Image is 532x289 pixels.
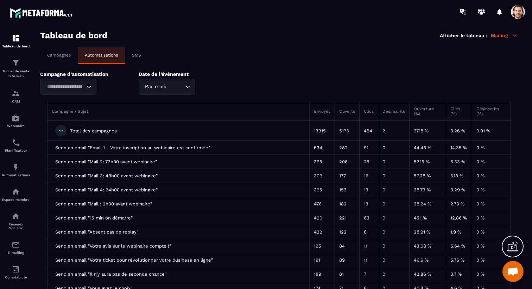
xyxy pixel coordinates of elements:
td: 42.86 % [409,267,446,281]
p: Webinaire [2,124,30,128]
span: Send an email "Mail 3: 48h00 avant webinaire" [55,173,158,178]
img: automations [12,114,20,122]
td: 5.18 % [446,169,472,183]
p: Mailing [491,32,518,39]
td: 0 % [472,197,511,211]
td: 182 [335,197,359,211]
img: social-network [12,212,20,221]
td: 5173 [335,121,359,141]
span: Par mois [143,83,167,91]
p: Comptabilité [2,275,30,279]
p: Automatisations [2,173,30,177]
td: 0 % [472,211,511,225]
th: Ouverture (%) [409,102,446,121]
td: 395 [309,155,335,169]
td: 634 [309,141,335,155]
td: 7 [359,267,378,281]
td: 2.73 % [446,197,472,211]
td: 0 % [472,267,511,281]
div: Total des campagnes [52,125,305,136]
td: 0 [378,267,409,281]
td: 38.73 % [409,183,446,197]
span: Send an email "Absent pas de replay" [55,229,138,235]
td: 282 [335,141,359,155]
td: 0 [378,141,409,155]
img: logo [10,6,73,19]
td: 43.08 % [409,239,446,253]
img: email [12,241,20,249]
td: 189 [309,267,335,281]
td: 89 [335,253,359,267]
td: 13 [359,197,378,211]
td: 38.24 % [409,197,446,211]
th: Campagne / Sujet [47,102,310,121]
p: E-mailing [2,251,30,255]
td: 191 [309,253,335,267]
img: automations [12,188,20,196]
td: 12.86 % [446,211,472,225]
input: Search for option [45,83,85,91]
td: 177 [335,169,359,183]
td: 13 [359,183,378,197]
div: Ouvrir le chat [502,261,524,282]
td: 0 [378,155,409,169]
td: 490 [309,211,335,225]
td: 0 % [472,239,511,253]
td: 45.1 % [409,211,446,225]
td: 195 [309,239,335,253]
td: 0 [378,225,409,239]
a: emailemailE-mailing [2,235,30,260]
th: Clics [359,102,378,121]
td: 5.76 % [446,253,472,267]
td: 0 % [472,225,511,239]
span: Send an email "15 min on démarre" [55,215,133,221]
span: Send an email "Mail 4: 24h00 avant webinaire" [55,187,158,192]
div: Search for option [139,79,195,95]
td: 0 [378,183,409,197]
span: Send an email "Mail : 2h00 avant webinaire" [55,201,152,206]
th: Clics (%) [446,102,472,121]
p: Planificateur [2,149,30,152]
span: Send an email "Votre avis sur le webinaire compte !" [55,243,171,249]
a: accountantaccountantComptabilité [2,260,30,284]
th: Désinscrits (%) [472,102,511,121]
td: 0 % [472,169,511,183]
a: formationformationTunnel de vente Site web [2,53,30,84]
td: 454 [359,121,378,141]
td: 84 [335,239,359,253]
a: automationsautomationsAutomatisations [2,158,30,182]
p: Date de l’événement [139,71,227,77]
p: Campagne d’automatisation [40,71,128,77]
h3: Tableau de bord [40,31,107,40]
td: 37.18 % [409,121,446,141]
td: 309 [309,169,335,183]
td: 28.91 % [409,225,446,239]
p: SMS [132,53,141,58]
td: 11 [359,239,378,253]
td: 44.48 % [409,141,446,155]
td: 0 % [472,183,511,197]
td: 0 [378,253,409,267]
a: automationsautomationsEspace membre [2,182,30,207]
td: 25 [359,155,378,169]
td: 395 [309,183,335,197]
p: Automatisations [85,53,118,58]
td: 91 [359,141,378,155]
img: scheduler [12,138,20,147]
input: Search for option [167,83,183,91]
a: social-networksocial-networkRéseaux Sociaux [2,207,30,235]
td: 57.28 % [409,169,446,183]
td: 0 % [472,253,511,267]
p: Espace membre [2,198,30,202]
th: Envoyés [309,102,335,121]
td: 2 [378,121,409,141]
td: 122 [335,225,359,239]
p: Afficher le tableau : [440,33,487,38]
a: automationsautomationsWebinaire [2,109,30,133]
td: 0 [378,169,409,183]
td: 46.6 % [409,253,446,267]
td: 5.64 % [446,239,472,253]
span: Send an email "Il n’y aura pas de seconde chance" [55,271,166,277]
a: formationformationCRM [2,84,30,109]
p: Tableau de bord [2,44,30,48]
